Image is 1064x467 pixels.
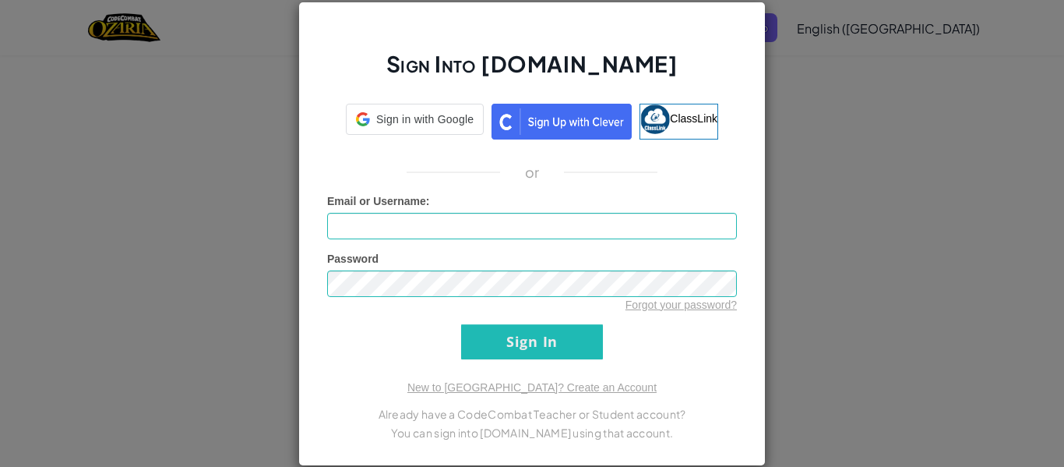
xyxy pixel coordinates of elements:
[640,104,670,134] img: classlink-logo-small.png
[327,49,737,94] h2: Sign Into [DOMAIN_NAME]
[670,111,717,124] span: ClassLink
[407,381,657,394] a: New to [GEOGRAPHIC_DATA]? Create an Account
[327,405,737,423] p: Already have a CodeCombat Teacher or Student account?
[625,299,737,311] a: Forgot your password?
[327,423,737,442] p: You can sign into [DOMAIN_NAME] using that account.
[525,163,540,182] p: or
[346,104,484,140] a: Sign in with Google
[346,104,484,135] div: Sign in with Google
[461,324,603,359] input: Sign In
[327,195,426,207] span: Email or Username
[491,104,632,140] img: clever_sso_button@2x.png
[376,111,474,127] span: Sign in with Google
[327,193,430,209] label: :
[327,253,379,265] span: Password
